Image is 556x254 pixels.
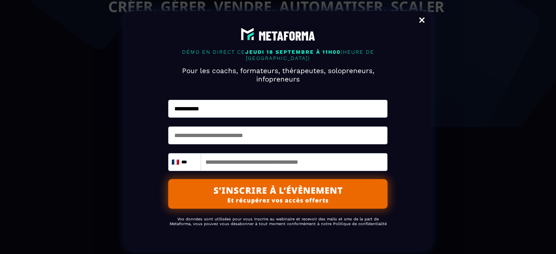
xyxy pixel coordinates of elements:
a: Close [415,13,429,29]
span: JEUDI 18 SEPTEMBRE À 11H00 [245,49,340,55]
img: fr [172,159,179,165]
button: S’INSCRIRE À L’ÉVÈNEMENTEt récupérez vos accès offerts [168,179,387,209]
h2: Vos données sont utilisées pour vous inscrire au webinaire et recevoir des mails et sms de la par... [168,213,387,230]
h2: Pour les coachs, formateurs, thérapeutes, solopreneurs, infopreneurs [166,63,390,87]
img: abe9e435164421cb06e33ef15842a39e_e5ef653356713f0d7dd3797ab850248d_Capture_d%E2%80%99e%CC%81cran_2... [239,26,317,43]
p: DÉMO EN DIRECT CE (HEURE DE [GEOGRAPHIC_DATA]) [166,47,390,63]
